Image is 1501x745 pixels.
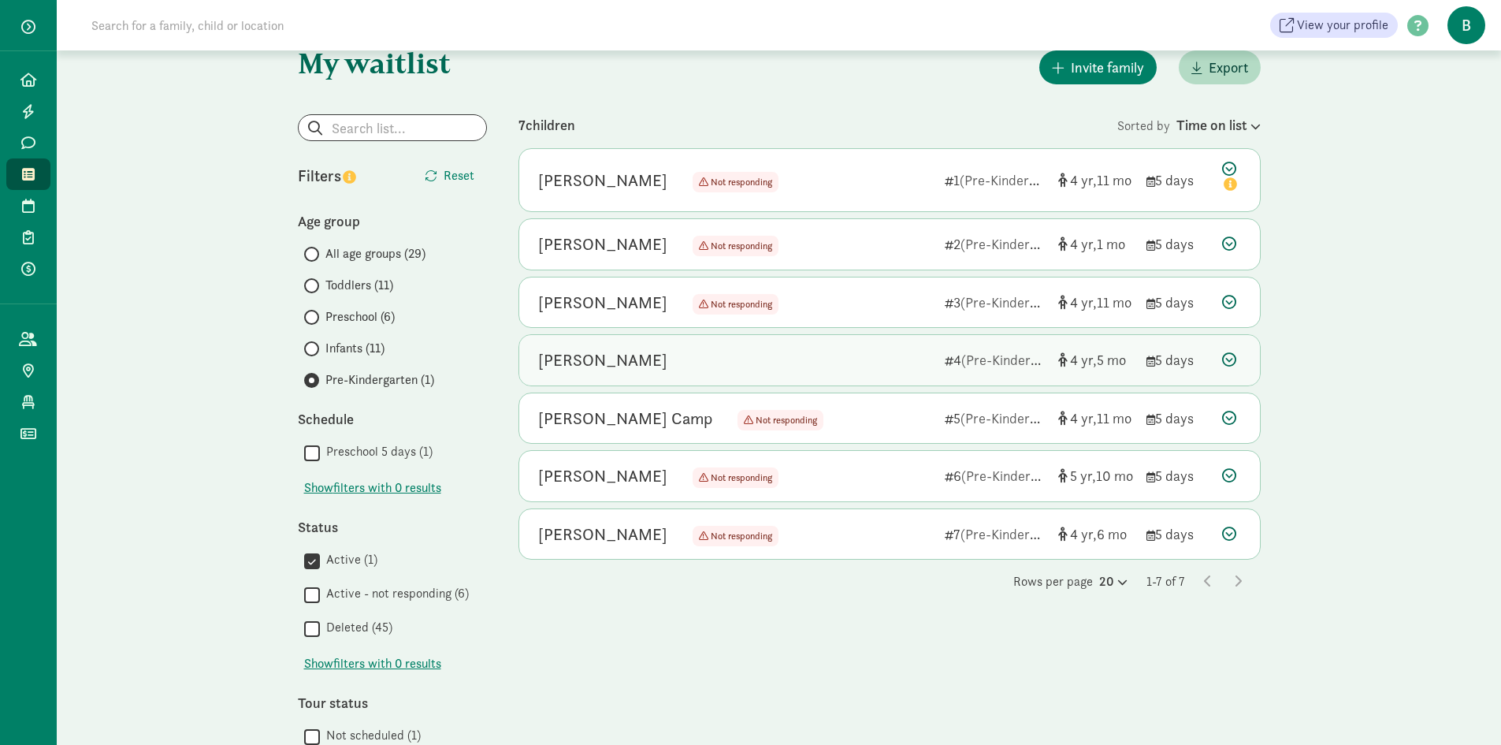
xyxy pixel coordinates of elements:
[1096,467,1133,485] span: 10
[1146,169,1209,191] div: 5 days
[945,233,1046,255] div: 2
[1146,408,1209,429] div: 5 days
[1070,409,1097,427] span: 4
[304,654,441,673] span: Show filters with 0 results
[320,584,469,603] label: Active - not responding (6)
[1058,349,1134,371] div: [object Object]
[693,172,778,192] span: Not responding
[320,550,377,569] label: Active (1)
[960,525,1072,543] span: (Pre-Kindergarten)
[1058,233,1134,255] div: [object Object]
[960,409,1072,427] span: (Pre-Kindergarten)
[1070,525,1097,543] span: 4
[1117,114,1261,136] div: Sorted by
[693,467,778,488] span: Not responding
[756,414,817,427] span: Not responding
[1097,525,1127,543] span: 6
[1070,171,1097,189] span: 4
[538,522,667,547] div: Ramiyah Richardson
[737,410,823,430] span: Not responding
[1146,465,1209,486] div: 5 days
[960,293,1072,311] span: (Pre-Kindergarten)
[1070,293,1097,311] span: 4
[538,348,667,373] div: Ahmad Ferdaws sultani
[1209,57,1248,78] span: Export
[1176,114,1261,136] div: Time on list
[298,164,392,188] div: Filters
[298,516,487,538] div: Status
[325,276,393,295] span: Toddlers (11)
[518,572,1261,591] div: Rows per page 1-7 of 7
[1097,351,1126,369] span: 5
[1146,233,1209,255] div: 5 days
[1146,292,1209,313] div: 5 days
[320,618,392,637] label: Deleted (45)
[960,235,1072,253] span: (Pre-Kindergarten)
[1039,50,1157,84] button: Invite family
[711,240,772,252] span: Not responding
[538,168,667,193] div: Willow Underhill
[961,351,1073,369] span: (Pre-Kindergarten)
[1270,13,1398,38] a: View your profile
[304,654,441,673] button: Showfilters with 0 results
[711,176,772,188] span: Not responding
[945,523,1046,545] div: 7
[325,307,395,326] span: Preschool (6)
[1097,293,1131,311] span: 11
[1070,351,1097,369] span: 4
[1297,16,1388,35] span: View your profile
[1099,572,1128,591] div: 20
[304,479,441,497] span: Show filters with 0 results
[1097,171,1131,189] span: 11
[960,171,1072,189] span: (Pre-Kindergarten)
[1179,50,1261,84] button: Export
[538,232,667,257] div: Stefan L
[693,236,778,256] span: Not responding
[82,9,524,41] input: Search for a family, child or location
[945,465,1046,486] div: 6
[444,166,474,185] span: Reset
[1097,235,1125,253] span: 1
[1058,169,1134,191] div: [object Object]
[693,526,778,546] span: Not responding
[325,371,434,389] span: Pre-Kindergarten (1)
[538,464,667,489] div: Octavia Grothen-Twilegar
[412,160,487,192] button: Reset
[961,467,1073,485] span: (Pre-Kindergarten)
[1422,669,1501,745] iframe: Chat Widget
[325,244,425,263] span: All age groups (29)
[320,726,421,745] label: Not scheduled (1)
[945,292,1046,313] div: 3
[538,290,667,315] div: Sophie Smith
[298,210,487,232] div: Age group
[299,115,486,140] input: Search list...
[1097,409,1131,427] span: 11
[945,408,1046,429] div: 5
[1058,408,1134,429] div: [object Object]
[325,339,385,358] span: Infants (11)
[298,408,487,430] div: Schedule
[711,530,772,542] span: Not responding
[1071,57,1144,78] span: Invite family
[298,47,487,79] h1: My waitlist
[1146,523,1209,545] div: 5 days
[518,114,1117,136] div: 7 children
[711,298,772,311] span: Not responding
[1070,235,1097,253] span: 4
[1058,523,1134,545] div: [object Object]
[320,442,433,461] label: Preschool 5 days (1)
[1447,6,1485,44] span: B
[1058,292,1134,313] div: [object Object]
[1146,349,1209,371] div: 5 days
[538,406,712,431] div: Walker Camp
[1058,465,1134,486] div: [object Object]
[298,692,487,713] div: Tour status
[711,471,772,484] span: Not responding
[945,349,1046,371] div: 4
[304,479,441,497] button: Showfilters with 0 results
[945,169,1046,191] div: 1
[693,294,778,315] span: Not responding
[1070,467,1096,485] span: 5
